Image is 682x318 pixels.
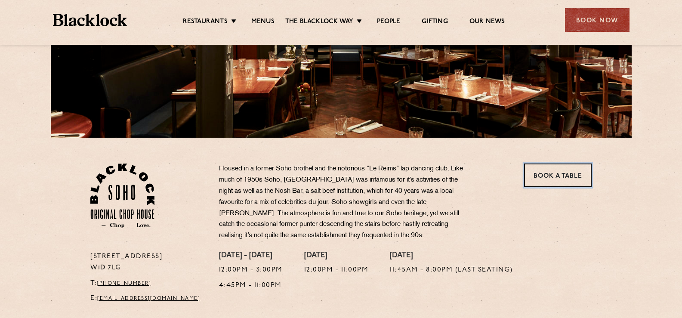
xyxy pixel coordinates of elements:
[183,18,228,27] a: Restaurants
[53,14,127,26] img: BL_Textured_Logo-footer-cropped.svg
[90,251,206,274] p: [STREET_ADDRESS] W1D 7LG
[90,293,206,304] p: E:
[97,296,200,301] a: [EMAIL_ADDRESS][DOMAIN_NAME]
[251,18,275,27] a: Menus
[390,265,513,276] p: 11:45am - 8:00pm (Last seating)
[219,265,283,276] p: 12:00pm - 3:00pm
[90,278,206,289] p: T:
[469,18,505,27] a: Our News
[97,281,151,286] a: [PHONE_NUMBER]
[285,18,353,27] a: The Blacklock Way
[422,18,447,27] a: Gifting
[304,265,369,276] p: 12:00pm - 11:00pm
[219,280,283,291] p: 4:45pm - 11:00pm
[377,18,400,27] a: People
[219,164,473,241] p: Housed in a former Soho brothel and the notorious “Le Reims” lap dancing club. Like much of 1950s...
[390,251,513,261] h4: [DATE]
[565,8,630,32] div: Book Now
[304,251,369,261] h4: [DATE]
[90,164,154,228] img: Soho-stamp-default.svg
[219,251,283,261] h4: [DATE] - [DATE]
[524,164,592,187] a: Book a Table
